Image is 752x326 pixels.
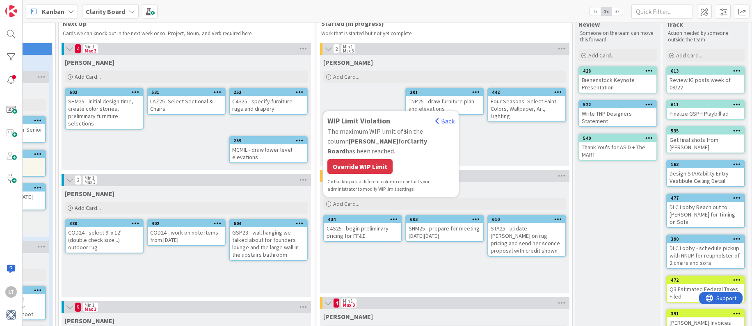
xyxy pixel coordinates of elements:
div: 477DLC Lobby Reach out to [PERSON_NAME] for Timing on Sofa [667,194,744,227]
div: The maximum WIP limit of in the column for has been reached. [327,126,455,156]
div: Back [435,116,455,126]
div: 522Write TNP Designers Statement [579,101,656,126]
div: 391 [671,311,744,317]
div: Override WIP Limit [327,159,393,174]
span: Add Card... [333,73,359,80]
div: 602 [69,89,143,95]
div: 390 [667,235,744,243]
a: 472Q3 Estimated Federal Taxes Filed [666,276,745,303]
span: 3 [75,175,81,185]
div: 603 [406,216,483,223]
div: DLC Lobby - schedule pickup with NNUP for reupholster of 2 chairs and sofa [667,243,744,268]
span: Gina [323,58,373,66]
div: LAZ25- Select Sectional & Chairs [148,96,225,114]
div: STA25 - update [PERSON_NAME] on rug pricing and send her sconce proposal with credit shown [488,223,565,256]
div: 540 [579,135,656,142]
p: Action needed by someone outside the team [668,30,743,43]
div: LT [5,286,17,298]
div: 442 [488,89,565,96]
div: Review IG posts week of 09/22 [667,75,744,93]
p: Work that is started but not yet complete [321,30,568,37]
div: Max 3 [343,49,354,53]
div: 391 [667,310,744,317]
div: 380 [69,221,143,226]
span: Add Card... [676,52,702,59]
div: 434C4S25 - begin preliminary pricing for FF&E [324,216,401,241]
div: 380COD24 - select 9' x 12' (double check size...) outdoor rug [66,220,143,253]
div: 259MCMIL - draw lower level elevations [230,137,307,162]
span: Review [578,20,600,28]
p: Cards we can knock out in the next week or so. Project, Noun, and Verb required here. [63,30,310,37]
div: 472 [667,276,744,284]
div: 163 [667,161,744,168]
div: 163Design STARability Entry Vestibule Ceiling Detail [667,161,744,186]
div: 428 [579,67,656,75]
div: Min 1 [85,176,94,180]
div: 613Review IG posts week of 09/22 [667,67,744,93]
div: 613 [671,68,744,74]
div: Max 3 [85,49,96,53]
div: 535Get final shots from [PERSON_NAME] [667,127,744,153]
div: Finalize GSPH Playbill ad [667,108,744,119]
div: 611Finalize GSPH Playbill ad [667,101,744,119]
span: 4 [75,44,81,54]
div: 531LAZ25- Select Sectional & Chairs [148,89,225,114]
div: 402 [151,221,225,226]
div: 402 [148,220,225,227]
div: Max 3 [85,180,95,184]
span: Add Card... [333,200,359,207]
div: 472 [671,277,744,283]
p: Someone on the team can move this forward [580,30,656,43]
div: 522 [583,102,656,107]
a: 442Four Seasons- Select Paint Colors, Wallpaper, Art, Lighting [487,88,566,122]
div: 442 [492,89,565,95]
div: Write TNP Designers Statement [579,108,656,126]
div: 602SHM25 - initial design time, create color stories, preliminary furniture selections [66,89,143,129]
div: 252 [230,89,307,96]
span: Lisa T. [65,189,114,198]
div: 604GSP23 - wall hanging we talked about for founders lounge and the large wall in the upstairs ba... [230,220,307,260]
span: Gina [65,58,114,66]
a: 604GSP23 - wall hanging we talked about for founders lounge and the large wall in the upstairs ba... [229,219,308,261]
div: 402COD24 - work on note items from [DATE] [148,220,225,245]
a: 259MCMIL - draw lower level elevations [229,136,308,163]
div: 259 [233,138,307,144]
div: MCMIL - draw lower level elevations [230,144,307,162]
div: Q3 Estimated Federal Taxes Filed [667,284,744,302]
a: 201TNP25 - draw furniture plan and elevations [405,88,484,115]
div: 380 [66,220,143,227]
span: Add Card... [588,52,615,59]
a: 434C4S25 - begin preliminary pricing for FF&E [323,215,402,242]
div: 603 [410,217,483,222]
div: to pick a different column or contact your administrator to modify WIP limit settings. [327,178,455,193]
div: 390 [671,236,744,242]
div: Four Seasons- Select Paint Colors, Wallpaper, Art, Lighting [488,96,565,121]
div: Get final shots from [PERSON_NAME] [667,135,744,153]
div: 259 [230,137,307,144]
div: Bienenstock Keynote Presentation [579,75,656,93]
span: 5 [75,302,81,312]
div: 434 [328,217,401,222]
span: Next Up [63,19,304,27]
div: Min 1 [343,45,353,49]
a: 522Write TNP Designers Statement [578,100,657,127]
div: 442Four Seasons- Select Paint Colors, Wallpaper, Art, Lighting [488,89,565,121]
div: 613 [667,67,744,75]
a: 611Finalize GSPH Playbill ad [666,100,745,120]
div: SHM25 - initial design time, create color stories, preliminary furniture selections [66,96,143,129]
span: Support [17,1,37,11]
div: 535 [671,128,744,134]
div: 477 [671,195,744,201]
div: 163 [671,162,744,167]
div: C4S25 - begin preliminary pricing for FF&E [324,223,401,241]
div: Thank You's for ASID + The MART [579,142,656,160]
a: 531LAZ25- Select Sectional & Chairs [147,88,226,115]
a: 610STA25 - update [PERSON_NAME] on rug pricing and send her sconce proposal with credit shown [487,215,566,257]
div: 531 [151,89,225,95]
span: Go back [327,178,344,185]
img: avatar [5,309,17,321]
span: Add Card... [75,204,101,212]
div: Min 1 [85,303,94,307]
div: DLC Lobby Reach out to [PERSON_NAME] for Timing on Sofa [667,202,744,227]
a: 252C4S25 - specify furniture rugs and drapery [229,88,308,115]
